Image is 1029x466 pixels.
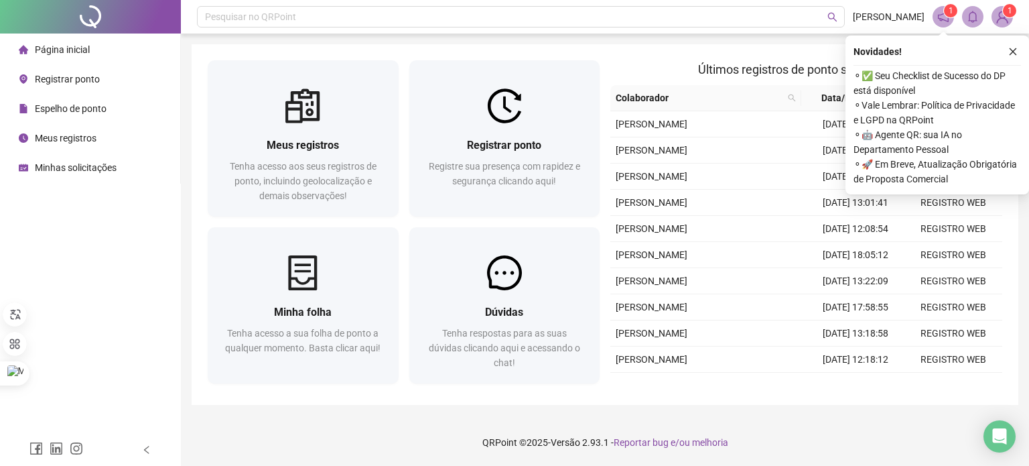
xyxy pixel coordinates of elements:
span: [PERSON_NAME] [616,328,687,339]
span: [PERSON_NAME] [616,223,687,234]
span: 1 [949,6,953,15]
span: instagram [70,442,83,455]
span: Meus registros [267,139,339,152]
span: 1 [1008,6,1012,15]
a: DúvidasTenha respostas para as suas dúvidas clicando aqui e acessando o chat! [409,227,600,384]
span: ⚬ 🤖 Agente QR: sua IA no Departamento Pessoal [853,127,1021,157]
td: [DATE] 13:07:43 [807,111,904,137]
span: home [19,45,28,54]
span: Página inicial [35,44,90,55]
span: Registre sua presença com rapidez e segurança clicando aqui! [429,161,580,186]
td: [DATE] 13:18:58 [807,321,904,347]
span: file [19,104,28,113]
th: Data/Hora [801,85,896,111]
td: REGISTRO WEB [904,268,1002,294]
span: close [1008,47,1018,56]
span: facebook [29,442,43,455]
a: Meus registrosTenha acesso aos seus registros de ponto, incluindo geolocalização e demais observa... [208,60,399,217]
span: Registrar ponto [35,74,100,84]
td: [DATE] 12:08:54 [807,216,904,242]
sup: 1 [944,4,957,17]
td: REGISTRO WEB [904,373,1002,399]
span: ⚬ Vale Lembrar: Política de Privacidade e LGPD na QRPoint [853,98,1021,127]
span: ⚬ ✅ Seu Checklist de Sucesso do DP está disponível [853,68,1021,98]
span: schedule [19,163,28,172]
span: Tenha acesso aos seus registros de ponto, incluindo geolocalização e demais observações! [230,161,376,201]
td: REGISTRO WEB [904,242,1002,268]
td: [DATE] 18:05:12 [807,242,904,268]
span: Meus registros [35,133,96,143]
span: linkedin [50,442,63,455]
span: Colaborador [616,91,782,105]
span: Dúvidas [485,306,523,318]
footer: QRPoint © 2025 - 2.93.1 - [181,419,1029,466]
span: Data/Hora [807,91,880,105]
span: search [827,12,837,22]
span: Versão [551,437,580,448]
td: [DATE] 12:18:12 [807,347,904,373]
td: REGISTRO WEB [904,294,1002,321]
span: [PERSON_NAME] [616,354,687,365]
span: [PERSON_NAME] [853,9,924,24]
span: Novidades ! [853,44,902,59]
span: ⚬ 🚀 Em Breve, Atualização Obrigatória de Proposta Comercial [853,157,1021,186]
td: REGISTRO WEB [904,190,1002,216]
a: Registrar pontoRegistre sua presença com rapidez e segurança clicando aqui! [409,60,600,217]
span: Registrar ponto [467,139,541,152]
span: Minhas solicitações [35,162,117,173]
span: [PERSON_NAME] [616,197,687,208]
span: search [788,94,796,102]
img: 83973 [992,7,1012,27]
td: [DATE] 13:22:09 [807,268,904,294]
span: [PERSON_NAME] [616,145,687,156]
span: Espelho de ponto [35,103,107,114]
span: clock-circle [19,133,28,143]
span: [PERSON_NAME] [616,302,687,312]
span: Reportar bug e/ou melhoria [614,437,728,448]
span: search [785,88,799,108]
td: REGISTRO WEB [904,321,1002,347]
a: Minha folhaTenha acesso a sua folha de ponto a qualquer momento. Basta clicar aqui! [208,227,399,384]
td: [DATE] 13:01:41 [807,190,904,216]
span: bell [967,11,979,23]
span: [PERSON_NAME] [616,171,687,182]
td: REGISTRO WEB [904,347,1002,373]
span: [PERSON_NAME] [616,249,687,260]
span: Minha folha [274,306,332,318]
td: [DATE] 17:58:55 [807,294,904,321]
span: [PERSON_NAME] [616,119,687,129]
td: [DATE] 18:23:21 [807,164,904,190]
span: notification [937,11,949,23]
td: [DATE] 12:18:25 [807,137,904,164]
td: REGISTRO WEB [904,216,1002,242]
span: Tenha respostas para as suas dúvidas clicando aqui e acessando o chat! [429,328,580,368]
span: [PERSON_NAME] [616,276,687,286]
sup: Atualize o seu contato no menu Meus Dados [1003,4,1016,17]
td: [DATE] 13:05:29 [807,373,904,399]
span: Tenha acesso a sua folha de ponto a qualquer momento. Basta clicar aqui! [225,328,381,353]
div: Open Intercom Messenger [983,420,1016,453]
span: Últimos registros de ponto sincronizados [698,62,914,76]
span: environment [19,74,28,84]
span: left [142,445,151,455]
